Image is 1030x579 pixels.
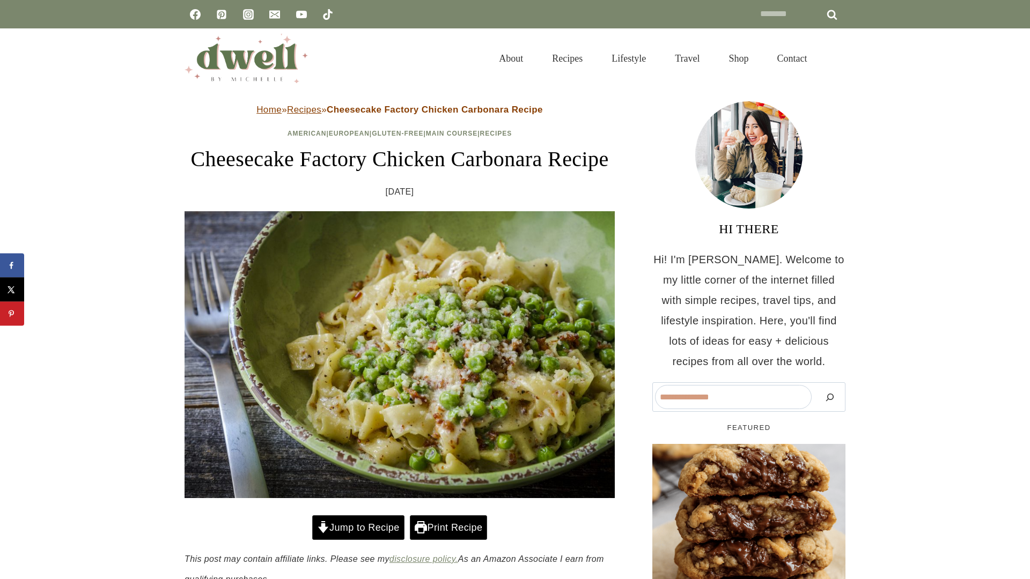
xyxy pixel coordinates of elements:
a: disclosure policy. [389,554,458,563]
a: Lifestyle [597,40,660,77]
a: Main Course [426,130,477,137]
strong: Cheesecake Factory Chicken Carbonara Recipe [327,105,543,115]
p: Hi! I'm [PERSON_NAME]. Welcome to my little corner of the internet filled with simple recipes, tr... [652,249,845,372]
a: Instagram [238,4,259,25]
a: Jump to Recipe [312,515,404,540]
a: European [329,130,370,137]
button: Search [817,385,843,409]
nav: Primary Navigation [484,40,822,77]
a: Email [264,4,285,25]
a: Contact [763,40,822,77]
button: View Search Form [827,49,845,68]
a: YouTube [291,4,312,25]
a: About [484,40,538,77]
h5: FEATURED [652,422,845,433]
a: Pinterest [211,4,232,25]
a: Recipes [287,105,321,115]
a: TikTok [317,4,339,25]
time: [DATE] [386,184,414,200]
a: Recipes [480,130,512,137]
a: American [288,130,327,137]
a: Facebook [185,4,206,25]
a: Home [256,105,282,115]
a: Gluten-Free [372,130,423,137]
img: Homemade Cheesecake Factory Chicken Carbonara [185,211,615,498]
span: | | | | [288,130,512,137]
a: Print Recipe [410,515,487,540]
img: DWELL by michelle [185,34,308,83]
a: Recipes [538,40,597,77]
span: » » [256,105,543,115]
a: Shop [714,40,763,77]
a: Travel [660,40,714,77]
h1: Cheesecake Factory Chicken Carbonara Recipe [185,143,615,175]
h3: HI THERE [652,219,845,239]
